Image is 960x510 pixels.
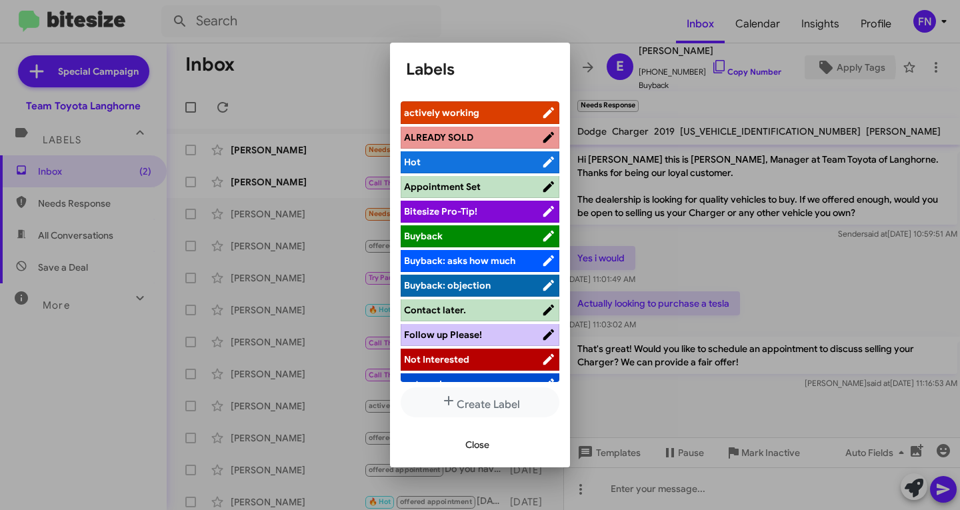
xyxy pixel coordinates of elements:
[404,107,479,119] span: actively working
[455,433,500,457] button: Close
[404,131,473,143] span: ALREADY SOLD
[404,353,469,365] span: Not Interested
[406,59,554,80] h1: Labels
[404,181,481,193] span: Appointment Set
[404,156,421,168] span: Hot
[404,378,447,390] span: not ready
[401,387,559,417] button: Create Label
[404,205,477,217] span: Bitesize Pro-Tip!
[404,304,466,316] span: Contact later.
[404,329,482,341] span: Follow up Please!
[404,255,515,267] span: Buyback: asks how much
[404,279,491,291] span: Buyback: objection
[404,230,443,242] span: Buyback
[465,433,489,457] span: Close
